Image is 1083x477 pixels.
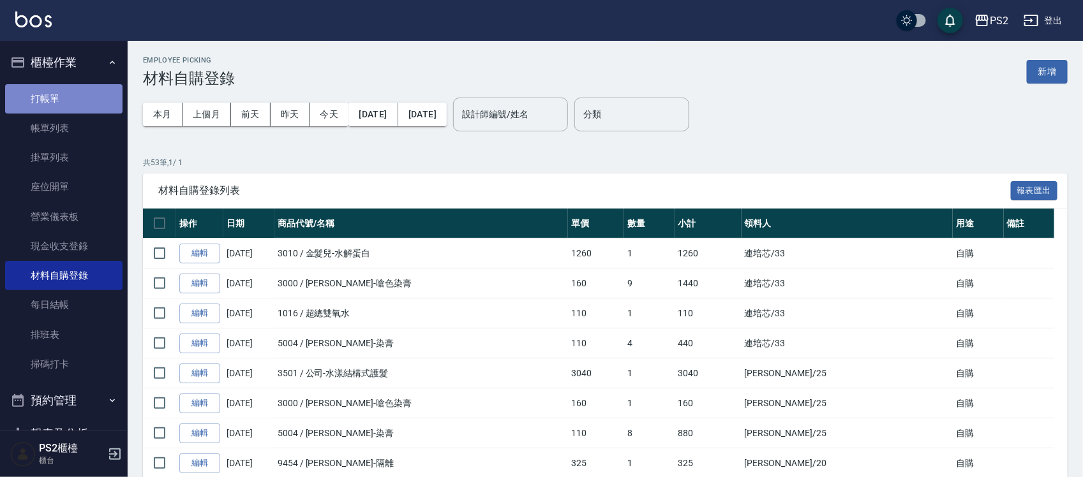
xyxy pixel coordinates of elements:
h3: 材料自購登錄 [143,70,235,87]
a: 編輯 [179,334,220,353]
td: 110 [568,298,624,328]
th: 領料人 [742,209,953,238]
td: 1 [624,238,675,268]
button: 櫃檯作業 [5,46,123,79]
td: [PERSON_NAME] /25 [742,358,953,388]
td: 110 [675,298,742,328]
a: 編輯 [179,274,220,293]
td: [DATE] [223,298,274,328]
h5: PS2櫃檯 [39,442,104,455]
button: 今天 [310,103,349,126]
a: 座位開單 [5,172,123,202]
td: 1 [624,298,675,328]
img: Person [10,441,36,467]
button: 新增 [1027,60,1068,84]
button: 上個月 [183,103,231,126]
a: 現金收支登錄 [5,231,123,261]
a: 掛單列表 [5,143,123,172]
button: 本月 [143,103,183,126]
a: 帳單列表 [5,114,123,143]
a: 排班表 [5,320,123,349]
img: Logo [15,11,52,27]
a: 編輯 [179,363,220,383]
td: 1 [624,388,675,418]
td: 連培芯 /33 [742,268,953,298]
button: 前天 [231,103,271,126]
a: 每日結帳 [5,290,123,319]
a: 編輯 [179,423,220,443]
td: [DATE] [223,358,274,388]
td: 110 [568,418,624,448]
td: [DATE] [223,328,274,358]
td: 自購 [953,298,1003,328]
button: 報表匯出 [1011,181,1058,201]
td: 160 [568,268,624,298]
td: 9 [624,268,675,298]
a: 編輯 [179,393,220,413]
th: 商品代號/名稱 [274,209,568,238]
td: 自購 [953,328,1003,358]
td: 1016 / 超總雙氧水 [274,298,568,328]
th: 數量 [624,209,675,238]
a: 報表匯出 [1011,184,1058,196]
td: [DATE] [223,268,274,298]
td: 自購 [953,388,1003,418]
button: PS2 [969,8,1013,34]
td: [PERSON_NAME] /25 [742,388,953,418]
button: [DATE] [348,103,398,126]
th: 日期 [223,209,274,238]
td: 160 [675,388,742,418]
a: 編輯 [179,304,220,323]
span: 材料自購登錄列表 [158,184,1011,197]
td: 3000 / [PERSON_NAME]-嗆色染膏 [274,388,568,418]
td: 1440 [675,268,742,298]
div: PS2 [990,13,1008,29]
td: 3040 [568,358,624,388]
button: 預約管理 [5,384,123,417]
th: 小計 [675,209,742,238]
a: 營業儀表板 [5,202,123,231]
td: 3010 / 金髮兒-水解蛋白 [274,238,568,268]
button: [DATE] [398,103,447,126]
th: 單價 [568,209,624,238]
td: 880 [675,418,742,448]
a: 新增 [1027,65,1068,77]
td: 自購 [953,268,1003,298]
button: 報表及分析 [5,417,123,450]
a: 掃碼打卡 [5,349,123,379]
button: 昨天 [271,103,310,126]
a: 編輯 [179,244,220,263]
th: 備註 [1004,209,1054,238]
a: 材料自購登錄 [5,261,123,290]
td: 3501 / 公司-水漾結構式護髮 [274,358,568,388]
td: 自購 [953,358,1003,388]
td: [DATE] [223,418,274,448]
p: 櫃台 [39,455,104,466]
td: [DATE] [223,388,274,418]
button: save [937,8,963,33]
button: 登出 [1019,9,1068,33]
td: 連培芯 /33 [742,328,953,358]
td: 160 [568,388,624,418]
td: 自購 [953,418,1003,448]
td: [DATE] [223,238,274,268]
h2: Employee Picking [143,56,235,64]
td: 自購 [953,238,1003,268]
td: 440 [675,328,742,358]
td: 8 [624,418,675,448]
td: 連培芯 /33 [742,298,953,328]
td: 3000 / [PERSON_NAME]-嗆色染膏 [274,268,568,298]
th: 操作 [176,209,223,238]
p: 共 53 筆, 1 / 1 [143,157,1068,168]
a: 打帳單 [5,84,123,114]
td: 5004 / [PERSON_NAME]-染膏 [274,418,568,448]
td: 連培芯 /33 [742,238,953,268]
td: 1260 [568,238,624,268]
td: [PERSON_NAME] /25 [742,418,953,448]
a: 編輯 [179,453,220,473]
td: 3040 [675,358,742,388]
td: 1 [624,358,675,388]
th: 用途 [953,209,1003,238]
td: 4 [624,328,675,358]
td: 5004 / [PERSON_NAME]-染膏 [274,328,568,358]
